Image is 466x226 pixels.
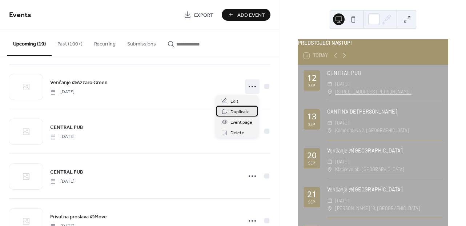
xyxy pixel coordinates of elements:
span: Event page [230,119,252,126]
span: [DATE] [335,80,349,88]
div: ​ [327,158,332,166]
div: ​ [327,197,332,205]
a: Karađorđeva 2, [GEOGRAPHIC_DATA] [335,127,409,134]
div: ​ [327,88,332,96]
button: Submissions [121,29,162,55]
span: [DATE] [50,134,75,140]
div: 20 [307,151,317,160]
span: Edit [230,98,238,105]
a: [STREET_ADDRESS][PERSON_NAME] [335,88,411,96]
span: Events [9,8,31,22]
a: CENTRAL PUB [50,123,83,131]
span: [DATE] [50,89,75,95]
button: Past (100+) [52,29,88,55]
div: 13 [307,112,317,121]
span: Privatna proslava @Move [50,213,107,221]
span: [DATE] [50,178,75,185]
div: Venčanje @[GEOGRAPHIC_DATA] [327,147,442,155]
a: CENTRAL PUB [50,168,83,176]
div: ​ [327,119,332,127]
button: Recurring [88,29,121,55]
div: Sep [308,122,315,126]
a: [PERSON_NAME] 19, [GEOGRAPHIC_DATA] [335,205,420,212]
div: Sep [308,161,315,165]
span: [DATE] [335,197,349,205]
div: Venčanje @[GEOGRAPHIC_DATA] [327,186,442,194]
span: Delete [230,129,244,137]
span: [DATE] [335,158,349,166]
div: 12 [307,74,317,82]
a: Export [178,9,219,21]
span: Add Event [237,11,265,19]
a: Klatičevo bb, [GEOGRAPHIC_DATA] [335,166,404,173]
div: ​ [327,127,332,134]
span: [DATE] [335,119,349,127]
div: ​ [327,80,332,88]
div: CANTINA DE [PERSON_NAME] [327,108,442,116]
div: CENTRAL PUB [327,69,442,77]
a: Privatna proslava @Move [50,213,107,221]
span: Venčanje @Azzaro Green [50,79,108,87]
button: Upcoming (19) [7,29,52,56]
div: PREDSTOJEĆI NASTUPI [298,39,448,47]
div: Sep [308,200,315,204]
a: Venčanje @Azzaro Green [50,78,108,87]
div: Sep [308,83,315,87]
span: Export [194,11,213,19]
div: 21 [307,190,317,199]
span: Duplicate [230,108,250,116]
button: Add Event [222,9,270,21]
div: ​ [327,166,332,173]
div: ​ [327,205,332,212]
span: CENTRAL PUB [50,168,83,176]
